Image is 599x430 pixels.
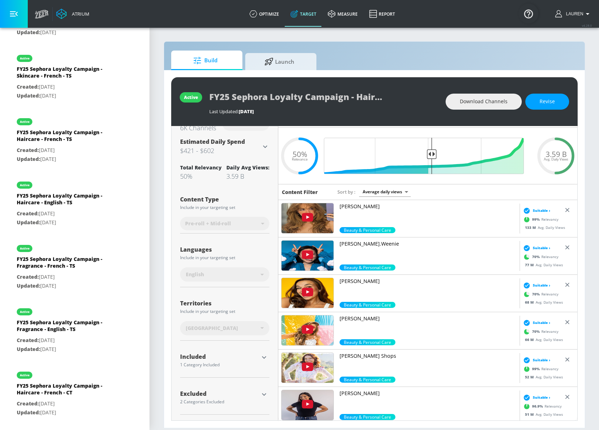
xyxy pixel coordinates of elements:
span: Beauty & Personal Care [340,339,395,345]
span: 50% [293,150,307,158]
a: [PERSON_NAME] [340,390,517,414]
span: Launch [252,53,306,70]
p: [PERSON_NAME] [340,203,517,210]
p: [DATE] [17,209,116,218]
div: Relevancy [521,251,558,262]
div: active [20,183,30,187]
div: activeFY25 Sephora Loyalty Campaign - Skincare - French - TSCreated:[DATE]Updated:[DATE] [11,48,138,105]
div: active [20,247,30,250]
span: Suitable › [533,395,550,400]
div: [GEOGRAPHIC_DATA] [180,321,269,335]
p: [DATE] [17,273,116,282]
div: Relevancy [521,326,558,337]
div: Atrium [69,11,89,17]
img: UUBLzhBiZVCy0MDyhv6rceJQ [282,315,333,345]
span: 3.59 B [546,150,567,158]
div: Languages [180,247,269,252]
img: UUWc8CackfCo4q46FpEWBcPg [282,241,333,271]
div: Suitable › [521,207,550,214]
div: 1 Category Included [180,363,259,367]
div: Territories [180,300,269,306]
p: [DATE] [17,91,116,100]
span: Revise [540,97,555,106]
span: Suitable › [533,320,550,325]
p: [PERSON_NAME] Shops [340,352,517,360]
div: Avg. Daily Views [521,411,563,417]
p: [DATE] [17,218,116,227]
div: Include in your targeting set [180,309,269,314]
span: 70 % [532,254,541,259]
div: Relevancy [521,363,558,374]
div: Last Updated: [209,108,438,115]
span: Suitable › [533,208,550,213]
div: Suitable › [521,319,550,326]
div: Suitable › [521,356,550,363]
span: Suitable › [533,283,550,288]
a: [PERSON_NAME] [340,278,517,302]
span: Updated: [17,92,40,99]
div: 70.0% [340,339,395,345]
div: 2 Categories Excluded [180,400,259,404]
span: Beauty & Personal Care [340,414,395,420]
h3: $421 - $602 [180,146,261,156]
p: [DATE] [17,336,116,345]
span: Suitable › [533,357,550,363]
button: Revise [525,94,569,110]
span: [GEOGRAPHIC_DATA] [186,325,238,332]
div: Include in your targeting set [180,205,269,210]
a: [PERSON_NAME] [340,315,517,339]
div: Channels [227,120,258,126]
div: Suitable › [521,282,550,289]
span: Created: [17,400,39,407]
a: Target [285,1,322,27]
div: 70.0% [340,264,395,271]
a: Atrium [56,9,89,19]
button: Lauren [555,10,592,18]
a: [PERSON_NAME] Shops [340,352,517,377]
span: login as: lauren.bacher@zefr.com [563,11,583,16]
div: activeFY25 Sephora Loyalty Campaign - Haircare - French - TSCreated:[DATE]Updated:[DATE] [11,111,138,169]
div: activeFY25 Sephora Loyalty Campaign - Haircare - French - CTCreated:[DATE]Updated:[DATE] [11,365,138,422]
button: Open Resource Center [519,4,538,23]
div: Relevancy [521,289,558,299]
div: Relevancy [521,214,558,225]
span: Created: [17,147,39,153]
p: [PERSON_NAME] [340,315,517,322]
p: [DATE] [17,408,116,417]
div: active [20,373,30,377]
span: Updated: [17,156,40,162]
div: FY25 Sephora Loyalty Campaign - Fragrance - English - TS [17,319,116,336]
p: [DATE] [17,345,116,354]
span: Beauty & Personal Care [340,264,395,271]
p: [PERSON_NAME] [340,390,517,397]
div: 96.9% [340,414,395,420]
span: 70 % [532,329,541,334]
img: UURGU5Qbf_YX4GqiksIe7EfA [282,390,333,420]
span: Created: [17,273,39,280]
div: FY25 Sephora Loyalty Campaign - Fragrance - French - TS [17,256,116,273]
div: activeFY25 Sephora Loyalty Campaign - Fragrance - French - TSCreated:[DATE]Updated:[DATE] [11,238,138,295]
div: Avg. Daily Views [521,337,563,342]
div: Estimated Daily Spend$421 - $602 [180,138,269,156]
span: Created: [17,337,39,344]
div: 99.0% [340,377,395,383]
span: 70 % [532,292,541,297]
span: Sort by [337,189,356,195]
span: Download Channels [460,97,508,106]
h6: Content Filter [282,189,318,195]
a: Report [363,1,401,27]
span: 66 M [525,337,536,342]
div: 50% [180,172,222,180]
button: Download Channels [446,94,522,110]
div: active [184,94,198,100]
div: Avg. Daily Views [521,225,565,230]
p: [PERSON_NAME].Weenie [340,240,517,247]
span: Avg. Daily Views [544,158,568,161]
div: Daily Avg Views: [226,164,269,171]
p: [DATE] [17,83,116,91]
p: [DATE] [17,282,116,290]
